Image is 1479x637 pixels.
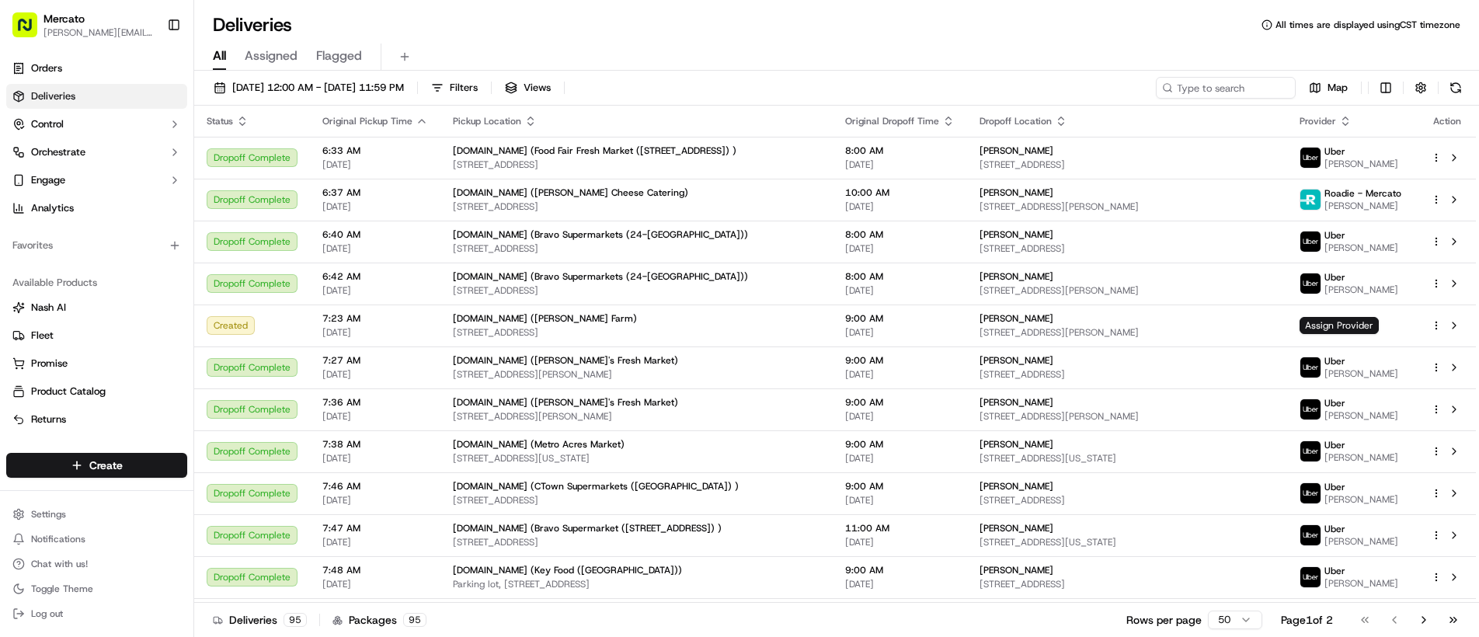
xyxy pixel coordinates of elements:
span: [PERSON_NAME] [980,144,1053,157]
div: Page 1 of 2 [1281,612,1333,628]
span: Pylon [155,263,188,275]
button: Control [6,112,187,137]
span: Flagged [316,47,362,65]
input: Got a question? Start typing here... [40,100,280,117]
img: uber-new-logo.jpeg [1300,148,1321,168]
span: Orchestrate [31,145,85,159]
span: Parking lot, [STREET_ADDRESS] [453,578,820,590]
span: [DATE] [322,326,428,339]
span: [PERSON_NAME] [980,270,1053,283]
span: Filters [450,81,478,95]
img: uber-new-logo.jpeg [1300,273,1321,294]
span: [PERSON_NAME] [980,354,1053,367]
div: Action [1431,115,1463,127]
span: [STREET_ADDRESS][PERSON_NAME] [980,200,1275,213]
button: Mercato [43,11,85,26]
span: 7:36 AM [322,396,428,409]
span: [STREET_ADDRESS] [453,200,820,213]
span: Orders [31,61,62,75]
img: uber-new-logo.jpeg [1300,357,1321,378]
span: [DATE] [322,368,428,381]
span: [STREET_ADDRESS][PERSON_NAME] [453,410,820,423]
span: [STREET_ADDRESS] [980,158,1275,171]
div: Available Products [6,270,187,295]
button: Chat with us! [6,553,187,575]
span: [STREET_ADDRESS] [980,242,1275,255]
span: Uber [1324,439,1345,451]
span: 6:33 AM [322,144,428,157]
span: [STREET_ADDRESS][US_STATE] [980,536,1275,548]
span: Product Catalog [31,385,106,399]
span: Views [524,81,551,95]
a: Powered byPylon [110,263,188,275]
button: Notifications [6,528,187,550]
span: [PERSON_NAME] [980,186,1053,199]
span: [DATE] [845,410,955,423]
button: Start new chat [264,153,283,172]
span: API Documentation [147,225,249,241]
div: Start new chat [53,148,255,164]
div: Deliveries [213,612,307,628]
span: [STREET_ADDRESS] [453,158,820,171]
span: [DATE] [322,452,428,465]
span: 11:00 AM [845,522,955,534]
p: Welcome 👋 [16,62,283,87]
div: 95 [403,613,426,627]
span: 7:23 AM [322,312,428,325]
span: Fleet [31,329,54,343]
h1: Deliveries [213,12,292,37]
span: 9:00 AM [845,480,955,493]
span: [STREET_ADDRESS] [453,494,820,506]
button: Fleet [6,323,187,348]
span: Pickup Location [453,115,521,127]
span: Uber [1324,355,1345,367]
span: Deliveries [31,89,75,103]
img: uber-new-logo.jpeg [1300,231,1321,252]
span: [DATE] [322,200,428,213]
span: Toggle Theme [31,583,93,595]
span: [DOMAIN_NAME] (Food Fair Fresh Market ([STREET_ADDRESS]) ) [453,144,736,157]
img: roadie-logo-v2.jpg [1300,190,1321,210]
span: [DATE] [845,368,955,381]
div: 95 [284,613,307,627]
span: [STREET_ADDRESS] [980,368,1275,381]
span: Engage [31,173,65,187]
button: Promise [6,351,187,376]
span: Provider [1300,115,1336,127]
span: 8:00 AM [845,144,955,157]
span: All times are displayed using CST timezone [1275,19,1460,31]
span: [STREET_ADDRESS] [980,494,1275,506]
span: [DATE] [322,158,428,171]
button: Views [498,77,558,99]
span: [PERSON_NAME] [1324,535,1398,548]
a: Fleet [12,329,181,343]
a: Orders [6,56,187,81]
a: Analytics [6,196,187,221]
button: Returns [6,407,187,432]
span: [PERSON_NAME] [1324,284,1398,296]
span: Roadie - Mercato [1324,187,1401,200]
span: [STREET_ADDRESS][US_STATE] [453,452,820,465]
button: Log out [6,603,187,625]
span: Control [31,117,64,131]
span: [PERSON_NAME] [1324,577,1398,590]
span: [DOMAIN_NAME] (Key Food ([GEOGRAPHIC_DATA])) [453,564,682,576]
p: Rows per page [1126,612,1202,628]
button: Filters [424,77,485,99]
img: 1736555255976-a54dd68f-1ca7-489b-9aae-adbdc363a1c4 [16,148,43,176]
span: Dropoff Location [980,115,1052,127]
span: [DATE] [845,326,955,339]
a: 📗Knowledge Base [9,219,125,247]
span: [STREET_ADDRESS] [453,242,820,255]
span: Original Pickup Time [322,115,412,127]
img: Nash [16,16,47,47]
span: 9:00 AM [845,354,955,367]
span: [STREET_ADDRESS] [453,284,820,297]
span: [DOMAIN_NAME] (Bravo Supermarkets (24-[GEOGRAPHIC_DATA])) [453,270,748,283]
span: [PERSON_NAME] [980,438,1053,451]
span: Nash AI [31,301,66,315]
span: [PERSON_NAME] [980,228,1053,241]
span: [DATE] [845,494,955,506]
a: 💻API Documentation [125,219,256,247]
span: Uber [1324,397,1345,409]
